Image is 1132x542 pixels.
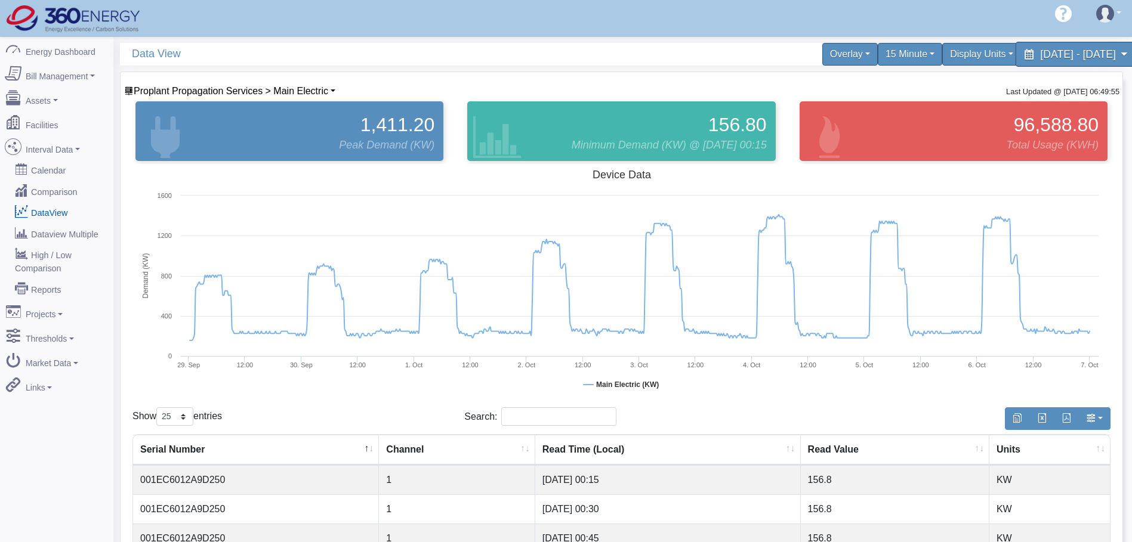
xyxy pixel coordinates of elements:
tspan: 30. Sep [290,361,313,368]
text: 12:00 [912,361,929,368]
select: Showentries [156,407,193,426]
span: Peak Demand (KW) [339,137,434,153]
tspan: 29. Sep [177,361,200,368]
text: 12:00 [237,361,254,368]
button: Generate PDF [1054,407,1079,430]
td: [DATE] 00:15 [535,465,801,494]
text: 1200 [158,232,172,239]
td: 156.8 [801,494,989,524]
text: 12:00 [462,361,479,368]
tspan: Main Electric (KW) [596,380,659,389]
td: KW [989,494,1110,524]
td: KW [989,465,1110,494]
tspan: 3. Oct [630,361,647,368]
tspan: 6. Oct [968,361,986,368]
tspan: 2. Oct [518,361,535,368]
button: Show/Hide Columns [1078,407,1111,430]
input: Search: [501,407,616,426]
text: 12:00 [575,361,591,368]
text: 12:00 [687,361,704,368]
span: 156.80 [708,110,767,139]
button: Copy to clipboard [1005,407,1030,430]
img: user-3.svg [1096,5,1114,23]
tspan: 4. Oct [743,361,760,368]
a: Proplant Propagation Services > Main Electric [124,86,335,96]
tspan: Demand (KW) [141,253,150,298]
text: 1600 [158,192,172,199]
text: 800 [161,272,172,280]
td: 1 [379,465,535,494]
div: Overlay [822,43,878,66]
span: Total Usage (KWH) [1007,137,1099,153]
tspan: 7. Oct [1081,361,1098,368]
td: 1 [379,494,535,524]
th: Units : activate to sort column ascending [989,435,1110,465]
text: 12:00 [349,361,366,368]
span: [DATE] - [DATE] [1040,48,1115,60]
button: Export to Excel [1029,407,1054,430]
th: Read Time (Local) : activate to sort column ascending [535,435,801,465]
td: [DATE] 00:30 [535,494,801,524]
tspan: 5. Oct [856,361,873,368]
td: 156.8 [801,465,989,494]
span: 1,411.20 [360,110,435,139]
small: Last Updated @ [DATE] 06:49:55 [1006,87,1119,96]
text: 12:00 [1025,361,1042,368]
th: Serial Number : activate to sort column descending [133,435,379,465]
th: Channel : activate to sort column ascending [379,435,535,465]
text: 12:00 [800,361,816,368]
text: 0 [168,352,172,360]
span: Data View [132,43,628,65]
span: Device List [134,86,328,96]
tspan: 1. Oct [405,361,422,368]
div: 15 Minute [878,43,942,66]
span: 96,588.80 [1014,110,1099,139]
label: Search: [464,407,616,426]
td: 001EC6012A9D250 [133,494,379,524]
text: 400 [161,312,172,320]
th: Read Value : activate to sort column ascending [801,435,989,465]
div: Display Units [942,43,1020,66]
tspan: Device Data [593,169,652,181]
td: 001EC6012A9D250 [133,465,379,494]
span: Minimum Demand (KW) @ [DATE] 00:15 [572,137,767,153]
label: Show entries [132,407,222,426]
